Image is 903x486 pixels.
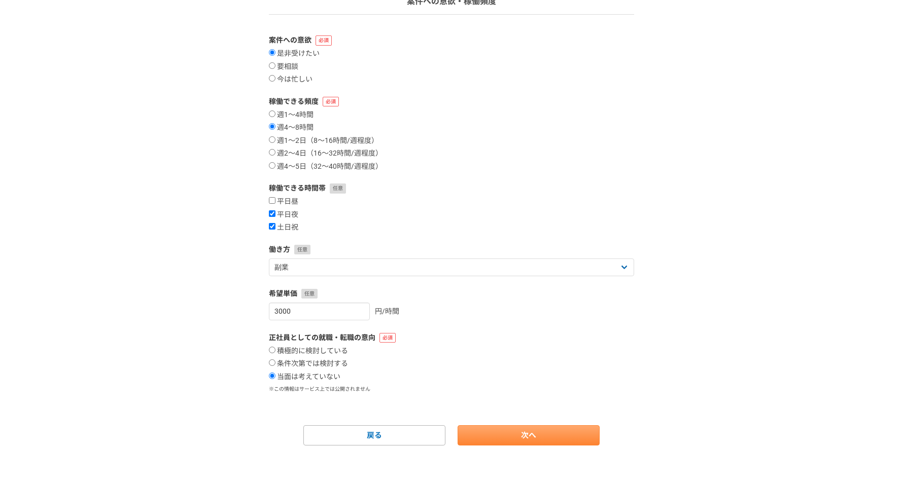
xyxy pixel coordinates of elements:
label: 是非受けたい [269,49,320,58]
input: 是非受けたい [269,49,275,56]
label: 働き方 [269,244,634,255]
input: 要相談 [269,62,275,69]
label: 正社員としての就職・転職の意向 [269,332,634,343]
label: 週4〜5日（32〜40時間/週程度） [269,162,383,171]
input: 平日夜 [269,210,275,217]
label: 平日夜 [269,210,298,219]
input: 週1〜4時間 [269,110,275,117]
input: 平日昼 [269,197,275,204]
label: 土日祝 [269,223,298,232]
label: 要相談 [269,62,298,71]
input: 土日祝 [269,223,275,230]
input: 週4〜8時間 [269,123,275,130]
input: 週2〜4日（16〜32時間/週程度） [269,149,275,156]
label: 条件次第では検討する [269,359,348,368]
label: 週2〜4日（16〜32時間/週程度） [269,149,383,158]
label: 希望単価 [269,288,634,299]
input: 当面は考えていない [269,372,275,379]
label: 平日昼 [269,197,298,206]
input: 条件次第では検討する [269,359,275,366]
input: 週1〜2日（8〜16時間/週程度） [269,136,275,143]
input: 積極的に検討している [269,347,275,353]
label: 積極的に検討している [269,347,348,356]
label: 週1〜4時間 [269,110,314,120]
label: 今は忙しい [269,75,312,84]
label: 稼働できる時間帯 [269,183,634,194]
p: ※この情報はサービス上では公開されません [269,385,634,393]
label: 週4〜8時間 [269,123,314,132]
a: 戻る [303,425,445,445]
label: 案件への意欲 [269,35,634,46]
label: 当面は考えていない [269,372,340,382]
span: 円/時間 [375,307,399,315]
label: 稼働できる頻度 [269,96,634,107]
input: 今は忙しい [269,75,275,82]
label: 週1〜2日（8〜16時間/週程度） [269,136,378,145]
a: 次へ [458,425,600,445]
input: 週4〜5日（32〜40時間/週程度） [269,162,275,169]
